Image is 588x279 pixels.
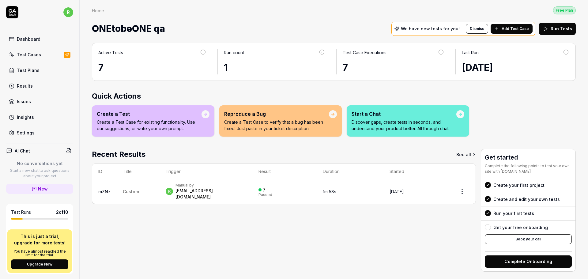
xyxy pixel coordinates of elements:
div: Create and edit your own tests [493,196,560,202]
div: Run count [224,49,244,56]
a: Settings [6,127,73,139]
div: Get your free onboarding [493,224,548,231]
a: See all [456,149,476,160]
div: Create your first project [493,182,545,188]
h3: Get started [485,153,572,162]
th: Title [117,164,160,179]
span: 2 of 10 [56,209,68,215]
p: We have new tests for you! [401,27,460,31]
div: Last Run [462,49,479,56]
a: Issues [6,96,73,107]
div: Create a Test [97,110,202,118]
p: Create a Test Case to verify that a bug has been fixed. Just paste in your ticket description. [224,119,329,132]
th: Started [383,164,449,179]
th: Duration [317,164,384,179]
span: New [38,186,48,192]
p: No conversations yet [6,160,73,167]
div: Insights [17,114,34,120]
p: This is just a trial, upgrade for more tests! [11,233,68,246]
div: Test Plans [17,67,40,74]
button: Run Tests [539,23,576,35]
div: Results [17,83,33,89]
div: Start a Chat [352,110,456,118]
p: Start a new chat to ask questions about your project [6,168,73,179]
a: Test Plans [6,64,73,76]
p: Discover gaps, create tests in seconds, and understand your product better. All through chat. [352,119,456,132]
h5: Test Runs [11,209,31,215]
h2: Recent Results [92,149,145,160]
time: [DATE] [390,189,404,194]
span: Custom [123,189,139,194]
div: 7 [98,61,206,74]
p: Create a Test Case for existing functionality. Use our suggestions, or write your own prompt. [97,119,202,132]
div: Home [92,7,104,13]
div: Test Case Executions [343,49,386,56]
div: Run your first tests [493,210,534,217]
div: Active Tests [98,49,123,56]
time: 1m 58s [323,189,336,194]
div: Settings [17,130,35,136]
div: 7 [343,61,444,74]
a: Dashboard [6,33,73,45]
time: [DATE] [462,62,493,73]
span: ONEtobeONE qa [92,21,165,37]
div: Passed [258,193,272,197]
a: New [6,184,73,194]
th: Result [252,164,317,179]
div: Issues [17,98,31,105]
button: Add Test Case [491,24,533,34]
div: 1 [224,61,326,74]
div: [EMAIL_ADDRESS][DOMAIN_NAME] [175,188,246,200]
div: Complete the following points to test your own site with [DOMAIN_NAME] [485,163,572,174]
div: Manual by [175,183,246,188]
span: r [166,188,173,195]
button: r [63,6,73,18]
th: ID [92,164,117,179]
button: Complete Onboarding [485,255,572,268]
button: Upgrade Now [11,259,68,269]
p: You have almost reached the limit for the trial. [11,250,68,257]
a: Insights [6,111,73,123]
button: Book your call [485,234,572,244]
span: Add Test Case [502,26,529,32]
div: 7 [263,187,266,193]
a: Test Cases [6,49,73,61]
div: Dashboard [17,36,40,42]
span: r [63,7,73,17]
th: Trigger [160,164,252,179]
a: mZNz [98,189,111,194]
h4: AI Chat [15,148,30,154]
a: Results [6,80,73,92]
button: Free Plan [553,6,576,14]
div: Test Cases [17,51,41,58]
h2: Quick Actions [92,91,576,102]
button: Dismiss [466,24,488,34]
div: Reproduce a Bug [224,110,329,118]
